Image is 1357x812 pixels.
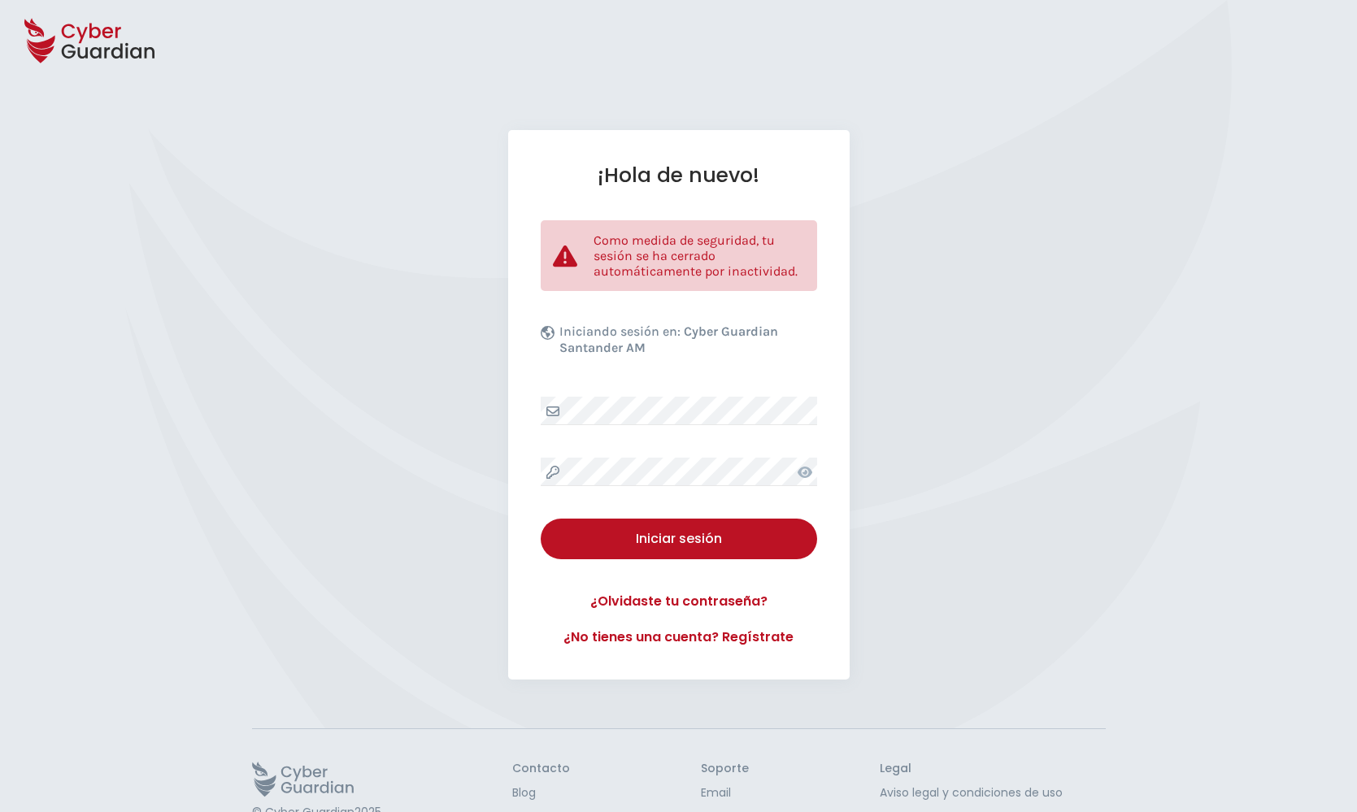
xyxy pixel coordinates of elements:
[559,323,813,364] p: Iniciando sesión en:
[701,762,749,776] h3: Soporte
[880,762,1106,776] h3: Legal
[594,232,805,279] p: Como medida de seguridad, tu sesión se ha cerrado automáticamente por inactividad.
[701,784,749,801] a: Email
[553,529,805,549] div: Iniciar sesión
[512,784,570,801] a: Blog
[541,627,817,647] a: ¿No tienes una cuenta? Regístrate
[541,519,817,559] button: Iniciar sesión
[512,762,570,776] h3: Contacto
[541,592,817,611] a: ¿Olvidaste tu contraseña?
[880,784,1106,801] a: Aviso legal y condiciones de uso
[559,323,778,355] b: Cyber Guardian Santander AM
[541,163,817,188] h1: ¡Hola de nuevo!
